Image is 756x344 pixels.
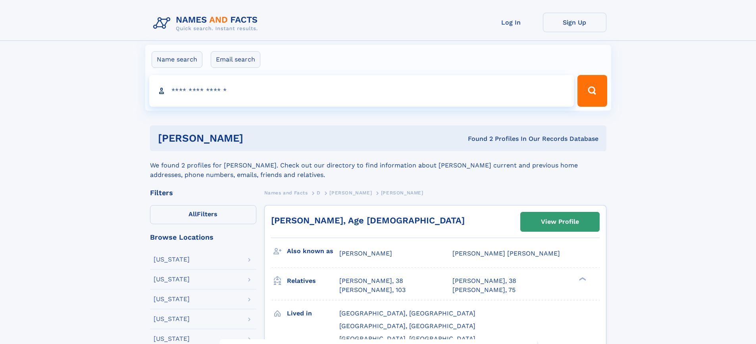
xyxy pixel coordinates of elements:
[339,277,403,285] a: [PERSON_NAME], 38
[339,286,406,294] a: [PERSON_NAME], 103
[154,296,190,302] div: [US_STATE]
[264,188,308,198] a: Names and Facts
[577,75,607,107] button: Search Button
[541,213,579,231] div: View Profile
[152,51,202,68] label: Name search
[287,244,339,258] h3: Also known as
[150,151,606,180] div: We found 2 profiles for [PERSON_NAME]. Check out our directory to find information about [PERSON_...
[339,250,392,257] span: [PERSON_NAME]
[154,256,190,263] div: [US_STATE]
[271,215,465,225] a: [PERSON_NAME], Age [DEMOGRAPHIC_DATA]
[154,336,190,342] div: [US_STATE]
[317,188,321,198] a: D
[158,133,356,143] h1: [PERSON_NAME]
[329,190,372,196] span: [PERSON_NAME]
[150,205,256,224] label: Filters
[287,307,339,320] h3: Lived in
[452,277,516,285] a: [PERSON_NAME], 38
[543,13,606,32] a: Sign Up
[452,250,560,257] span: [PERSON_NAME] [PERSON_NAME]
[356,135,598,143] div: Found 2 Profiles In Our Records Database
[287,274,339,288] h3: Relatives
[150,13,264,34] img: Logo Names and Facts
[150,189,256,196] div: Filters
[150,234,256,241] div: Browse Locations
[577,277,587,282] div: ❯
[339,335,475,342] span: [GEOGRAPHIC_DATA], [GEOGRAPHIC_DATA]
[317,190,321,196] span: D
[452,286,516,294] a: [PERSON_NAME], 75
[521,212,599,231] a: View Profile
[154,276,190,283] div: [US_STATE]
[381,190,423,196] span: [PERSON_NAME]
[339,322,475,330] span: [GEOGRAPHIC_DATA], [GEOGRAPHIC_DATA]
[154,316,190,322] div: [US_STATE]
[479,13,543,32] a: Log In
[189,210,197,218] span: All
[339,309,475,317] span: [GEOGRAPHIC_DATA], [GEOGRAPHIC_DATA]
[329,188,372,198] a: [PERSON_NAME]
[211,51,260,68] label: Email search
[149,75,574,107] input: search input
